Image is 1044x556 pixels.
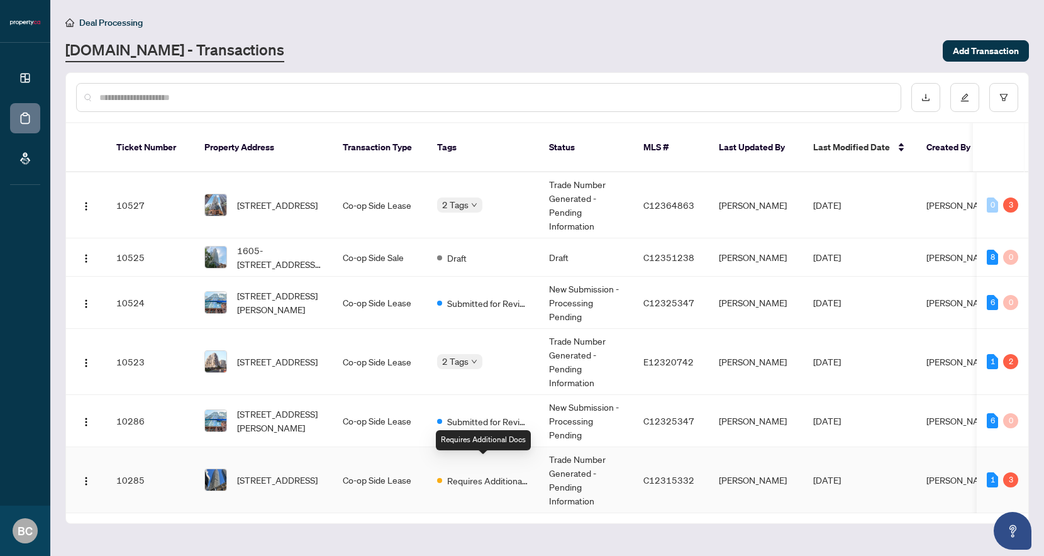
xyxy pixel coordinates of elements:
[539,238,633,277] td: Draft
[539,172,633,238] td: Trade Number Generated - Pending Information
[79,17,143,28] span: Deal Processing
[643,252,694,263] span: C12351238
[237,473,318,487] span: [STREET_ADDRESS]
[813,140,890,154] span: Last Modified Date
[987,250,998,265] div: 8
[106,238,194,277] td: 10525
[447,296,529,310] span: Submitted for Review
[237,198,318,212] span: [STREET_ADDRESS]
[813,415,841,426] span: [DATE]
[106,172,194,238] td: 10527
[921,93,930,102] span: download
[81,358,91,368] img: Logo
[911,83,940,112] button: download
[926,474,994,486] span: [PERSON_NAME]
[539,329,633,395] td: Trade Number Generated - Pending Information
[643,356,694,367] span: E12320742
[926,252,994,263] span: [PERSON_NAME]
[813,252,841,263] span: [DATE]
[333,172,427,238] td: Co-op Side Lease
[803,123,916,172] th: Last Modified Date
[709,172,803,238] td: [PERSON_NAME]
[106,123,194,172] th: Ticket Number
[333,395,427,447] td: Co-op Side Lease
[205,469,226,491] img: thumbnail-img
[813,297,841,308] span: [DATE]
[205,351,226,372] img: thumbnail-img
[989,83,1018,112] button: filter
[709,329,803,395] td: [PERSON_NAME]
[471,202,477,208] span: down
[987,354,998,369] div: 1
[81,201,91,211] img: Logo
[987,472,998,487] div: 1
[709,238,803,277] td: [PERSON_NAME]
[18,522,33,540] span: BC
[436,430,531,450] div: Requires Additional Docs
[10,19,40,26] img: logo
[1003,472,1018,487] div: 3
[813,199,841,211] span: [DATE]
[237,243,323,271] span: 1605-[STREET_ADDRESS][PERSON_NAME]
[76,247,96,267] button: Logo
[709,395,803,447] td: [PERSON_NAME]
[539,447,633,513] td: Trade Number Generated - Pending Information
[987,197,998,213] div: 0
[994,512,1031,550] button: Open asap
[333,329,427,395] td: Co-op Side Lease
[633,123,709,172] th: MLS #
[471,359,477,365] span: down
[76,470,96,490] button: Logo
[81,253,91,264] img: Logo
[643,415,694,426] span: C12325347
[539,277,633,329] td: New Submission - Processing Pending
[1003,197,1018,213] div: 3
[987,413,998,428] div: 6
[447,414,529,428] span: Submitted for Review
[333,238,427,277] td: Co-op Side Sale
[65,40,284,62] a: [DOMAIN_NAME] - Transactions
[76,292,96,313] button: Logo
[539,395,633,447] td: New Submission - Processing Pending
[333,123,427,172] th: Transaction Type
[926,415,994,426] span: [PERSON_NAME]
[442,197,469,212] span: 2 Tags
[205,410,226,431] img: thumbnail-img
[926,199,994,211] span: [PERSON_NAME]
[81,476,91,486] img: Logo
[237,289,323,316] span: [STREET_ADDRESS][PERSON_NAME]
[106,277,194,329] td: 10524
[447,251,467,265] span: Draft
[643,474,694,486] span: C12315332
[709,277,803,329] td: [PERSON_NAME]
[76,411,96,431] button: Logo
[1003,250,1018,265] div: 0
[205,194,226,216] img: thumbnail-img
[709,447,803,513] td: [PERSON_NAME]
[194,123,333,172] th: Property Address
[81,299,91,309] img: Logo
[943,40,1029,62] button: Add Transaction
[205,247,226,268] img: thumbnail-img
[813,474,841,486] span: [DATE]
[333,277,427,329] td: Co-op Side Lease
[76,195,96,215] button: Logo
[709,123,803,172] th: Last Updated By
[926,297,994,308] span: [PERSON_NAME]
[960,93,969,102] span: edit
[106,329,194,395] td: 10523
[950,83,979,112] button: edit
[333,447,427,513] td: Co-op Side Lease
[916,123,992,172] th: Created By
[813,356,841,367] span: [DATE]
[106,447,194,513] td: 10285
[1003,354,1018,369] div: 2
[427,123,539,172] th: Tags
[81,417,91,427] img: Logo
[539,123,633,172] th: Status
[953,41,1019,61] span: Add Transaction
[76,352,96,372] button: Logo
[65,18,74,27] span: home
[442,354,469,369] span: 2 Tags
[643,199,694,211] span: C12364863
